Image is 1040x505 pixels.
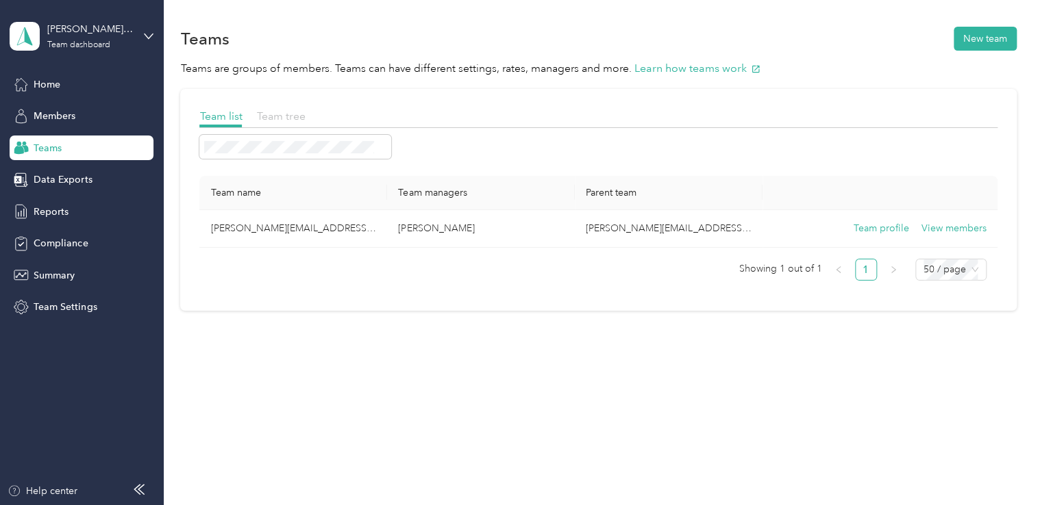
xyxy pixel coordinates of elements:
span: Reports [34,205,69,219]
span: 50 / page [924,259,978,280]
p: Teams are groups of members. Teams can have different settings, rates, managers and more. [180,60,1016,77]
span: Showing 1 out of 1 [739,259,822,279]
button: Help center [8,484,77,498]
td: candace.cole@convergint.com [575,210,763,248]
th: Parent team [575,176,763,210]
th: Team managers [387,176,575,210]
li: Next Page [882,259,904,281]
span: Compliance [34,236,88,250]
div: Team dashboard [47,41,110,49]
button: Team profile [854,221,909,236]
span: Summary [34,268,75,283]
span: Home [34,77,60,92]
span: Team list [199,109,242,122]
td: veronica.holmes@convergint.com [199,210,387,248]
span: right [889,266,897,274]
span: Teams [34,141,62,155]
li: 1 [855,259,877,281]
li: Previous Page [828,259,850,281]
div: [PERSON_NAME][EMAIL_ADDRESS][PERSON_NAME][DOMAIN_NAME] [47,22,133,36]
button: right [882,259,904,281]
span: Data Exports [34,172,92,187]
h1: Teams [180,31,229,46]
button: Learn how teams work [634,60,760,77]
button: left [828,259,850,281]
button: View members [921,221,987,236]
button: New team [954,27,1017,51]
iframe: Everlance-gr Chat Button Frame [963,428,1040,505]
a: 1 [856,259,876,280]
span: Members [34,109,75,123]
span: Team tree [256,109,305,122]
span: left [834,266,843,274]
span: Team Settings [34,300,97,314]
div: Page Size [915,259,987,281]
th: Team name [199,176,387,210]
p: [PERSON_NAME] [398,221,564,236]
